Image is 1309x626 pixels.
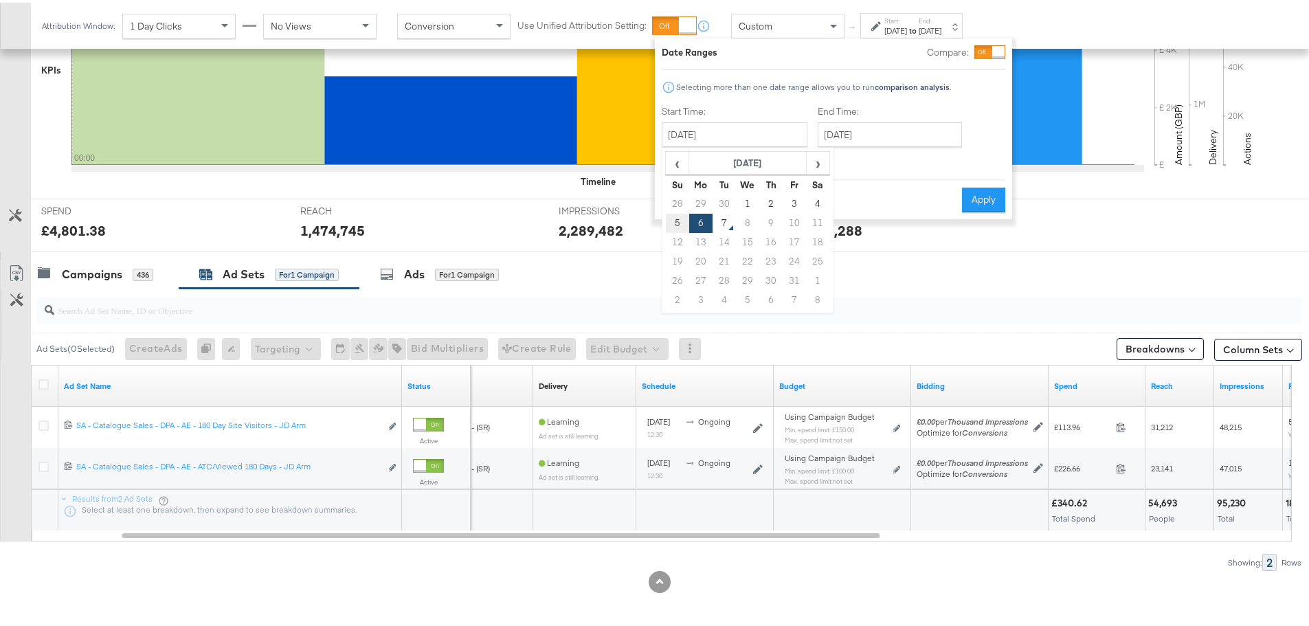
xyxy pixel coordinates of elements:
[1052,511,1095,521] span: Total Spend
[1207,127,1219,162] text: Delivery
[405,17,454,30] span: Conversion
[130,17,182,30] span: 1 Day Clicks
[785,450,875,461] span: Using Campaign Budget
[1217,494,1250,507] div: 95,230
[917,455,1028,465] span: per
[713,249,736,269] td: 21
[713,192,736,211] td: 30
[818,102,967,115] label: End Time:
[1149,511,1175,521] span: People
[647,427,662,436] sub: 12:30
[917,425,1028,436] div: Optimize for
[907,23,919,33] strong: to
[559,202,662,215] span: IMPRESSIONS
[698,455,730,465] span: ongoing
[736,269,759,288] td: 29
[739,17,772,30] span: Custom
[1220,378,1277,389] a: The number of times your ad was served. On mobile apps an ad is counted as served the first time ...
[785,474,853,482] sub: Max. spend limit : not set
[806,172,829,192] th: Sa
[713,269,736,288] td: 28
[962,425,1007,435] em: Conversions
[642,378,768,389] a: Shows when your Ad Set is scheduled to deliver.
[539,378,568,389] div: Delivery
[1281,555,1302,565] div: Rows
[736,288,759,307] td: 5
[759,192,783,211] td: 2
[689,249,713,269] td: 20
[662,102,807,115] label: Start Time:
[54,289,1186,315] input: Search Ad Set Name, ID or Objective
[675,80,952,89] div: Selecting more than one date range allows you to run .
[76,417,381,428] div: SA - Catalogue Sales - DPA - AE - 180 Day Site Visitors - JD Arm
[698,414,730,424] span: ongoing
[783,288,806,307] td: 7
[689,172,713,192] th: Mo
[76,417,381,432] a: SA - Catalogue Sales - DPA - AE - 180 Day Site Visitors - JD Arm
[689,269,713,288] td: 27
[807,150,829,170] span: ›
[713,172,736,192] th: Tu
[759,172,783,192] th: Th
[736,172,759,192] th: We
[783,192,806,211] td: 3
[759,211,783,230] td: 9
[689,230,713,249] td: 13
[223,264,265,280] div: Ad Sets
[785,423,854,431] sub: Min. spend limit: £150.00
[435,266,499,278] div: for 1 Campaign
[884,14,907,23] label: Start:
[1151,419,1173,429] span: 31,212
[783,172,806,192] th: Fr
[666,269,689,288] td: 26
[41,61,61,74] div: KPIs
[917,414,935,424] em: £0.00
[1220,460,1242,471] span: 47,015
[759,249,783,269] td: 23
[962,466,1007,476] em: Conversions
[818,218,862,238] div: 56,288
[666,211,689,230] td: 5
[271,17,311,30] span: No Views
[647,414,670,424] span: [DATE]
[759,288,783,307] td: 6
[713,288,736,307] td: 4
[1051,494,1091,507] div: £340.62
[948,455,1028,465] em: Thousand Impressions
[413,475,444,484] label: Active
[1172,102,1185,162] text: Amount (GBP)
[539,414,579,424] span: Learning
[759,230,783,249] td: 16
[539,455,579,465] span: Learning
[689,149,807,172] th: [DATE]
[917,455,935,465] em: £0.00
[1241,130,1253,162] text: Actions
[713,211,736,230] td: 7
[1117,335,1204,357] button: Breakdowns
[806,230,829,249] td: 18
[647,455,670,465] span: [DATE]
[64,378,396,389] a: Your Ad Set name.
[689,288,713,307] td: 3
[36,340,115,353] div: Ad Sets ( 0 Selected)
[1227,555,1262,565] div: Showing:
[1286,494,1299,507] div: 18
[806,249,829,269] td: 25
[806,288,829,307] td: 8
[1218,511,1235,521] span: Total
[41,202,144,215] span: SPEND
[62,264,122,280] div: Campaigns
[666,288,689,307] td: 2
[919,14,941,23] label: End:
[41,218,106,238] div: £4,801.38
[1262,551,1277,568] div: 2
[927,43,969,56] label: Compare:
[806,211,829,230] td: 11
[783,249,806,269] td: 24
[666,172,689,192] th: Su
[300,218,365,238] div: 1,474,745
[948,414,1028,424] em: Thousand Impressions
[962,185,1005,210] button: Apply
[407,378,465,389] a: Shows the current state of your Ad Set.
[539,429,600,437] sub: Ad set is still learning.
